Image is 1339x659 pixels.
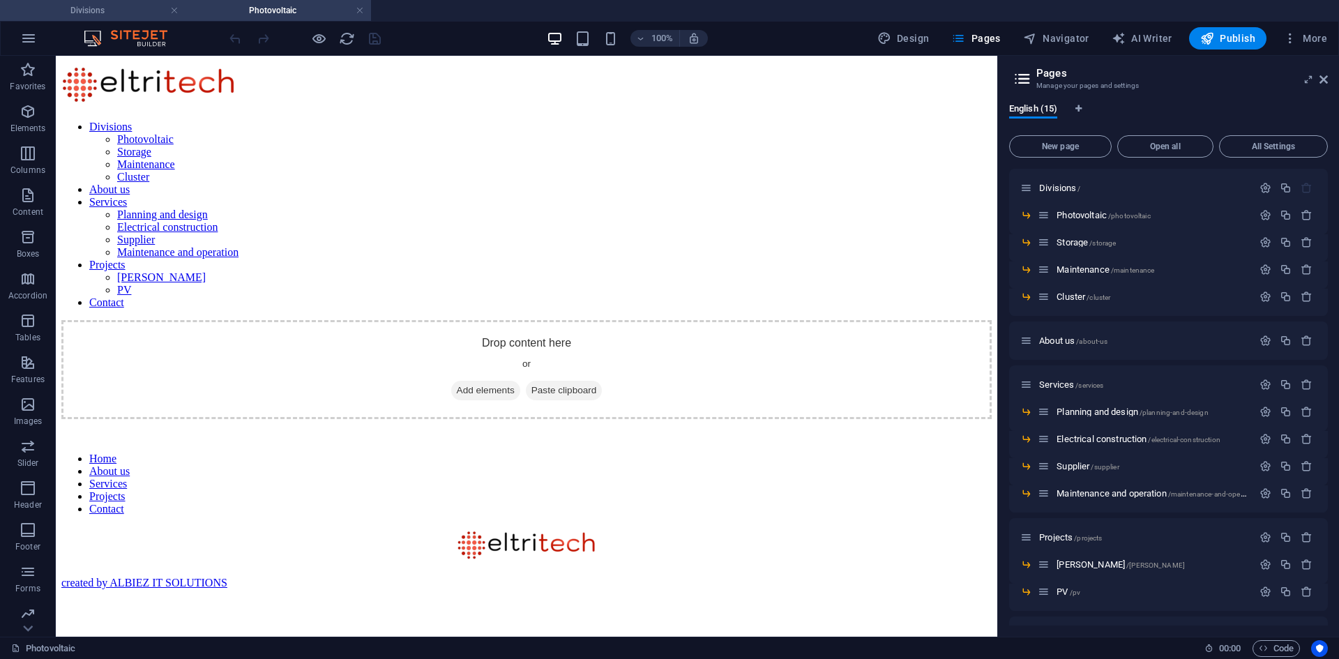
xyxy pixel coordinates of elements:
div: Settings [1259,379,1271,391]
span: Open all [1124,142,1207,151]
h3: Manage your pages and settings [1036,79,1300,92]
div: Design (Ctrl+Alt+Y) [872,27,935,50]
span: /electrical-construction [1148,436,1220,444]
span: /pv [1070,589,1080,596]
img: Editor Logo [80,30,185,47]
button: Design [872,27,935,50]
div: Duplicate [1280,531,1292,543]
span: Click to open page [1057,461,1119,471]
button: Code [1253,640,1300,657]
div: Services/services [1035,380,1253,389]
div: Cluster/cluster [1052,292,1253,301]
div: The startpage cannot be deleted [1301,182,1312,194]
p: Accordion [8,290,47,301]
p: Tables [15,332,40,343]
span: Click to open page [1039,532,1102,543]
span: All Settings [1225,142,1322,151]
span: Click to open page [1057,291,1110,302]
div: Settings [1259,264,1271,275]
span: 00 00 [1219,640,1241,657]
button: Usercentrics [1311,640,1328,657]
div: Settings [1259,559,1271,570]
div: Duplicate [1280,291,1292,303]
div: Duplicate [1280,433,1292,445]
div: Electrical construction/electrical-construction [1052,434,1253,444]
span: More [1283,31,1327,45]
div: Supplier/supplier [1052,462,1253,471]
span: /maintenance [1111,266,1155,274]
span: Click to open page [1057,586,1080,597]
div: PV/pv [1052,587,1253,596]
a: Click to cancel selection. Double-click to open Pages [11,640,75,657]
p: Content [13,206,43,218]
div: Duplicate [1280,264,1292,275]
span: /photovoltaic [1108,212,1151,220]
span: /[PERSON_NAME] [1126,561,1185,569]
span: Click to open page [1057,559,1185,570]
button: All Settings [1219,135,1328,158]
div: Duplicate [1280,406,1292,418]
span: Click to open page [1057,434,1220,444]
div: Remove [1301,460,1312,472]
span: Paste clipboard [470,325,547,344]
p: Elements [10,123,46,134]
button: Open all [1117,135,1213,158]
div: Settings [1259,586,1271,598]
div: Remove [1301,586,1312,598]
div: About us/about-us [1035,336,1253,345]
h4: Photovoltaic [186,3,371,18]
span: Add elements [395,325,464,344]
span: Code [1259,640,1294,657]
span: /supplier [1091,463,1119,471]
span: Click to open page [1039,335,1107,346]
div: Remove [1301,291,1312,303]
span: /storage [1089,239,1116,247]
i: On resize automatically adjust zoom level to fit chosen device. [688,32,700,45]
div: Settings [1259,182,1271,194]
div: Duplicate [1280,335,1292,347]
button: Navigator [1018,27,1095,50]
div: Duplicate [1280,586,1292,598]
span: Click to open page [1057,237,1116,248]
div: Settings [1259,406,1271,418]
span: Click to open page [1057,488,1258,499]
div: Divisions/ [1035,183,1253,192]
span: /projects [1074,534,1102,542]
div: Maintenance and operation/maintenance-and-operation [1052,489,1253,498]
p: Boxes [17,248,40,259]
div: Duplicate [1280,379,1292,391]
div: Remove [1301,559,1312,570]
p: Forms [15,583,40,594]
button: More [1278,27,1333,50]
span: /services [1075,381,1103,389]
span: Click to open page [1039,183,1080,193]
div: Duplicate [1280,460,1292,472]
div: Storage/storage [1052,238,1253,247]
div: Settings [1259,335,1271,347]
span: New page [1015,142,1105,151]
p: Footer [15,541,40,552]
button: reload [338,30,355,47]
div: Remove [1301,264,1312,275]
div: Remove [1301,209,1312,221]
div: Settings [1259,460,1271,472]
span: Click to open page [1057,264,1154,275]
div: Remove [1301,236,1312,248]
span: Click to open page [1039,379,1103,390]
span: English (15) [1009,100,1057,120]
button: 100% [630,30,680,47]
h6: Session time [1204,640,1241,657]
span: /maintenance-and-operation [1168,490,1259,498]
div: Remove [1301,433,1312,445]
div: Remove [1301,487,1312,499]
button: Publish [1189,27,1266,50]
button: AI Writer [1106,27,1178,50]
span: : [1229,643,1231,653]
span: Pages [951,31,1000,45]
div: Remove [1301,406,1312,418]
div: Settings [1259,531,1271,543]
span: /cluster [1087,294,1110,301]
i: Reload page [339,31,355,47]
div: Remove [1301,335,1312,347]
h2: Pages [1036,67,1328,79]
